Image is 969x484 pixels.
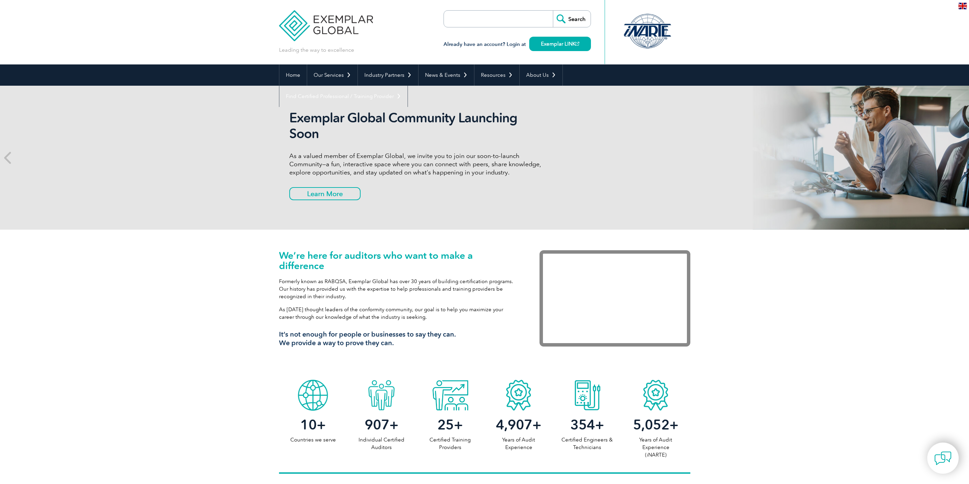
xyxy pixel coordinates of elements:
a: Resources [474,64,519,86]
a: News & Events [419,64,474,86]
img: en [958,3,967,9]
a: About Us [520,64,562,86]
p: Certified Training Providers [416,436,484,451]
span: 354 [570,416,595,433]
span: 5,052 [633,416,669,433]
h3: It’s not enough for people or businesses to say they can. We provide a way to prove they can. [279,330,519,347]
p: Individual Certified Auditors [347,436,416,451]
a: Exemplar LINK [529,37,591,51]
span: 10 [300,416,317,433]
h2: + [279,419,348,430]
a: Our Services [307,64,358,86]
span: 907 [365,416,389,433]
p: Countries we serve [279,436,348,444]
h2: + [553,419,621,430]
a: Find Certified Professional / Training Provider [279,86,408,107]
p: As a valued member of Exemplar Global, we invite you to join our soon-to-launch Community—a fun, ... [289,152,546,177]
iframe: Exemplar Global: Working together to make a difference [540,250,690,347]
p: Years of Audit Experience [484,436,553,451]
h3: Already have an account? Login at [444,40,591,49]
img: open_square.png [576,42,579,46]
a: Home [279,64,307,86]
h1: We’re here for auditors who want to make a difference [279,250,519,271]
h2: + [347,419,416,430]
a: Industry Partners [358,64,418,86]
img: contact-chat.png [934,450,952,467]
h2: + [621,419,690,430]
h2: + [484,419,553,430]
h2: Exemplar Global Community Launching Soon [289,110,546,142]
p: Years of Audit Experience (iNARTE) [621,436,690,459]
h2: + [416,419,484,430]
p: Leading the way to excellence [279,46,354,54]
p: As [DATE] thought leaders of the conformity community, our goal is to help you maximize your care... [279,306,519,321]
p: Formerly known as RABQSA, Exemplar Global has over 30 years of building certification programs. O... [279,278,519,300]
span: 25 [437,416,454,433]
p: Certified Engineers & Technicians [553,436,621,451]
a: Learn More [289,187,361,200]
span: 4,907 [496,416,532,433]
input: Search [553,11,591,27]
